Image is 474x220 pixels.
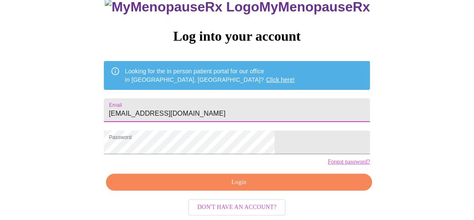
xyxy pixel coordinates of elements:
[186,203,288,210] a: Don't have an account?
[266,76,295,83] a: Click here!
[188,199,286,216] button: Don't have an account?
[328,159,370,165] a: Forgot password?
[106,174,372,191] button: Login
[116,177,362,188] span: Login
[104,28,370,44] h3: Log into your account
[198,202,277,213] span: Don't have an account?
[125,64,295,87] div: Looking for the in person patient portal for our office in [GEOGRAPHIC_DATA], [GEOGRAPHIC_DATA]?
